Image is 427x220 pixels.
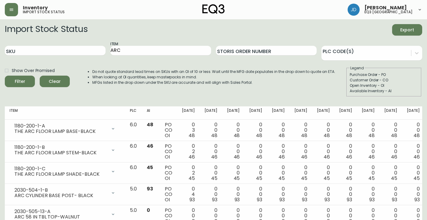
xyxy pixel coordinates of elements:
[125,184,142,205] td: 5.0
[397,26,417,34] span: Export
[350,72,418,77] div: Purchase Order - PO
[413,132,420,139] span: 48
[147,164,153,171] span: 45
[384,143,397,160] div: 0 0
[301,153,307,160] span: 46
[364,10,413,14] h5: eq3 [GEOGRAPHIC_DATA]
[244,106,267,120] th: [DATE]
[14,123,107,129] div: 1180-200-1-A
[189,196,195,203] span: 93
[368,132,375,139] span: 48
[350,77,418,83] div: Customer Order - CO
[278,132,285,139] span: 48
[267,106,290,120] th: [DATE]
[14,187,107,193] div: 2030-504-1-B
[392,24,422,36] button: Export
[182,165,195,181] div: 0 2
[379,106,402,120] th: [DATE]
[40,76,70,87] button: Clear
[211,153,217,160] span: 46
[339,143,352,160] div: 0 0
[391,132,397,139] span: 48
[5,106,125,120] th: Item
[125,120,142,141] td: 6.0
[14,129,107,134] div: THE ARC FLOOR LAMP BASE-BLACK
[413,175,420,182] span: 45
[362,186,375,203] div: 0 0
[413,153,420,160] span: 46
[302,196,307,203] span: 93
[189,175,195,182] span: 45
[272,143,285,160] div: 0 0
[23,5,48,10] span: Inventory
[12,68,55,74] span: Show Over Promised
[256,153,262,160] span: 46
[301,175,307,182] span: 45
[294,122,307,138] div: 0 0
[414,196,420,203] span: 93
[407,165,420,181] div: 0 0
[147,185,153,192] span: 93
[391,153,397,160] span: 46
[339,186,352,203] div: 0 0
[256,175,262,182] span: 45
[92,80,335,85] li: MFGs listed in the drop down under the SKU are accurate and will align with Sales Portal.
[249,165,262,181] div: 0 0
[14,171,107,177] div: THE ARC FLOOR LAMP SHADE-BLACK
[257,196,262,203] span: 93
[407,143,420,160] div: 0 0
[347,196,352,203] span: 93
[204,165,217,181] div: 0 0
[165,153,170,160] span: OI
[165,175,170,182] span: OI
[142,106,160,120] th: AI
[182,186,195,203] div: 0 4
[346,132,352,139] span: 48
[189,132,195,139] span: 48
[147,121,153,128] span: 48
[165,122,172,138] div: PO CO
[92,74,335,80] li: When looking at OI quantities, keep masterpacks in mind.
[14,214,107,220] div: ARC 58 IN TBL TOP-WALNUT
[294,143,307,160] div: 0 0
[10,143,120,157] div: 1180-200-1-BTHE ARC FLOOR LAMP STEM-BLACK
[5,76,35,87] button: Filter
[165,143,172,160] div: PO CO
[249,143,262,160] div: 0 0
[294,186,307,203] div: 0 0
[15,78,25,85] div: Filter
[364,5,407,10] span: [PERSON_NAME]
[294,165,307,181] div: 0 0
[368,153,375,160] span: 46
[272,186,285,203] div: 0 0
[346,153,352,160] span: 46
[234,132,240,139] span: 48
[92,69,335,74] li: Do not quote standard lead times on SKUs with an OI of 10 or less. Wait until the MFG date popula...
[279,196,285,203] span: 93
[249,122,262,138] div: 0 0
[212,196,217,203] span: 93
[5,24,88,36] h2: Import Stock Status
[211,175,217,182] span: 45
[202,4,225,14] img: logo
[350,88,418,94] div: Available Inventory - AI
[334,106,357,120] th: [DATE]
[272,165,285,181] div: 0 0
[317,143,330,160] div: 0 0
[339,122,352,138] div: 0 0
[324,196,330,203] span: 93
[23,10,65,14] h5: import stock status
[222,106,245,120] th: [DATE]
[407,122,420,138] div: 0 0
[45,78,65,85] span: Clear
[350,65,364,71] legend: Legend
[14,150,107,156] div: THE ARC FLOOR LAMP STEM-BLACK
[227,165,240,181] div: 0 0
[407,186,420,203] div: 0 0
[235,196,240,203] span: 93
[234,175,240,182] span: 45
[14,145,107,150] div: 1180-200-1-B
[402,106,425,120] th: [DATE]
[125,141,142,162] td: 6.0
[272,122,285,138] div: 0 0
